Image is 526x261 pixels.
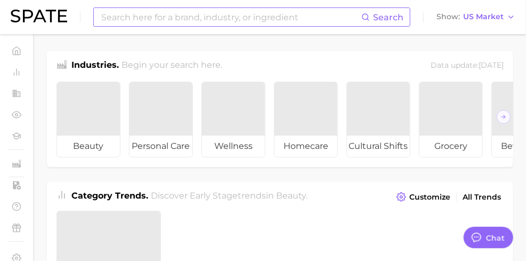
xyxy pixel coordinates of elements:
span: beauty [57,136,120,157]
span: homecare [274,136,337,157]
span: Discover Early Stage trends in . [151,191,308,201]
a: All Trends [460,190,504,204]
span: Customize [409,193,450,202]
span: All Trends [463,193,501,202]
a: grocery [419,82,483,157]
span: personal care [130,136,192,157]
span: cultural shifts [347,136,410,157]
a: personal care [129,82,193,157]
h1: Industries. [71,59,119,73]
span: Search [373,12,403,22]
span: Category Trends . [71,191,148,201]
span: grocery [419,136,482,157]
button: Scroll Right [497,110,511,124]
img: SPATE [11,10,67,22]
span: Show [436,14,460,20]
button: Customize [394,189,453,204]
span: beauty [277,191,306,201]
span: US Market [463,14,504,20]
input: Search here for a brand, industry, or ingredient [100,8,361,26]
a: homecare [274,82,338,157]
button: ShowUS Market [434,10,518,24]
a: beauty [56,82,120,157]
span: wellness [202,136,265,157]
a: wellness [201,82,265,157]
h2: Begin your search here. [122,59,223,73]
div: Data update: [DATE] [431,59,504,73]
a: cultural shifts [346,82,410,157]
